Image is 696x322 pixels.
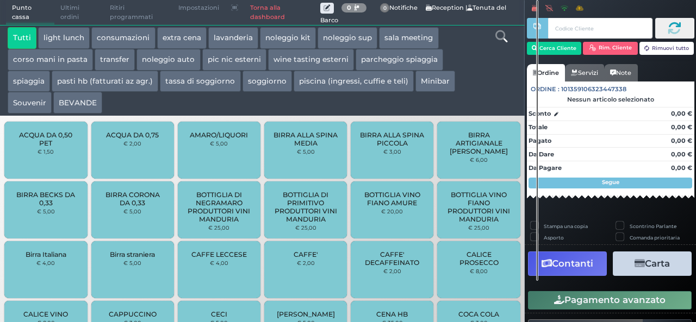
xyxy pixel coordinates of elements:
strong: 0,00 € [671,123,692,131]
span: 101359106323447338 [561,85,626,94]
span: CAPPUCCINO [109,310,157,318]
span: CAFFE LECCESE [191,250,247,258]
button: Tutti [8,27,36,49]
button: consumazioni [91,27,155,49]
button: pasti hb (fatturati az agr.) [52,71,158,92]
span: Birra Italiana [26,250,66,258]
small: € 3,00 [383,148,401,155]
button: noleggio kit [260,27,316,49]
button: Carta [613,251,692,276]
strong: 0,00 € [671,150,692,158]
button: piscina (ingressi, cuffie e teli) [294,71,414,92]
div: Nessun articolo selezionato [527,96,694,103]
strong: Pagato [529,137,551,144]
span: COCA COLA [458,310,499,318]
label: Comanda prioritaria [630,234,680,241]
b: 0 [347,4,351,11]
button: wine tasting esterni [268,49,354,71]
span: BIRRA CORONA DA 0,33 [100,191,165,207]
small: € 20,00 [381,208,403,214]
button: Minibar [415,71,455,92]
button: pic nic esterni [202,49,266,71]
strong: Sconto [529,109,551,118]
label: Stampa una copia [544,223,588,230]
span: BOTTIGLIA VINO FIANO PRODUTTORI VINI MANDURIA [446,191,511,223]
button: Rim. Cliente [583,42,638,55]
span: BOTTIGLIA DI NEGRAMARO PRODUTTORI VINI MANDURIA [187,191,252,223]
button: Rimuovi tutto [639,42,694,55]
button: lavanderia [208,27,258,49]
a: Servizi [565,64,604,81]
span: CAFFE' DECAFFEINATO [360,250,425,267]
strong: Segue [602,179,619,186]
button: parcheggio spiaggia [356,49,443,71]
small: € 5,00 [297,148,315,155]
strong: Da Pagare [529,164,562,172]
small: € 5,00 [123,208,141,214]
small: € 6,00 [470,156,488,163]
button: Pagamento avanzato [528,291,692,310]
small: € 4,00 [210,260,228,266]
span: 0 [380,3,390,13]
small: € 5,00 [37,208,55,214]
span: BOTTIGLIA DI PRIMITIVO PRODUTTORI VINI MANDURIA [274,191,338,223]
small: € 25,00 [295,224,316,231]
input: Codice Cliente [548,18,652,39]
span: Ritiri programmati [104,1,172,25]
small: € 25,00 [208,224,229,231]
small: € 2,00 [297,260,315,266]
a: Note [604,64,637,81]
span: [PERSON_NAME] [277,310,335,318]
button: corso mani in pasta [8,49,93,71]
button: sala meeting [379,27,438,49]
span: CALICE VINO [23,310,68,318]
button: extra cena [157,27,207,49]
strong: 0,00 € [671,137,692,144]
small: € 1,50 [38,148,54,155]
span: BOTTIGLIA VINO FIANO AMURE [360,191,425,207]
small: € 2,00 [123,140,141,147]
strong: 0,00 € [671,164,692,172]
span: ACQUA DA 0,75 [106,131,159,139]
button: transfer [95,49,135,71]
button: Souvenir [8,92,52,113]
strong: 0,00 € [671,110,692,117]
span: Ordine : [531,85,560,94]
label: Asporto [544,234,564,241]
span: CECI [211,310,227,318]
small: € 4,00 [36,260,55,266]
span: BIRRA BECKS DA 0,33 [14,191,78,207]
span: BIRRA ALLA SPINA MEDIA [274,131,338,147]
span: ACQUA DA 0,50 PET [14,131,78,147]
button: light lunch [38,27,90,49]
label: Scontrino Parlante [630,223,676,230]
button: soggiorno [243,71,292,92]
span: Birra straniera [110,250,155,258]
span: Punto cassa [6,1,55,25]
small: € 5,00 [123,260,141,266]
span: CALICE PROSECCO [446,250,511,267]
strong: Totale [529,123,548,131]
button: tassa di soggiorno [160,71,240,92]
button: Contanti [528,251,607,276]
small: € 25,00 [468,224,489,231]
a: Ordine [527,64,565,81]
button: Cerca Cliente [527,42,582,55]
span: Ultimi ordini [54,1,104,25]
small: € 5,00 [210,140,228,147]
a: Torna alla dashboard [244,1,320,25]
span: BIRRA ARTIGIANALE [PERSON_NAME] [446,131,511,155]
small: € 2,00 [383,268,401,274]
button: spiaggia [8,71,50,92]
span: CAFFE' [294,250,318,258]
button: BEVANDE [53,92,102,113]
span: BIRRA ALLA SPINA PICCOLA [360,131,425,147]
span: AMARO/LIQUORI [190,131,248,139]
button: noleggio auto [136,49,200,71]
span: Impostazioni [172,1,225,16]
strong: Da Dare [529,150,554,158]
button: noleggio sup [318,27,377,49]
small: € 8,00 [470,268,488,274]
span: CENA HB [376,310,408,318]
